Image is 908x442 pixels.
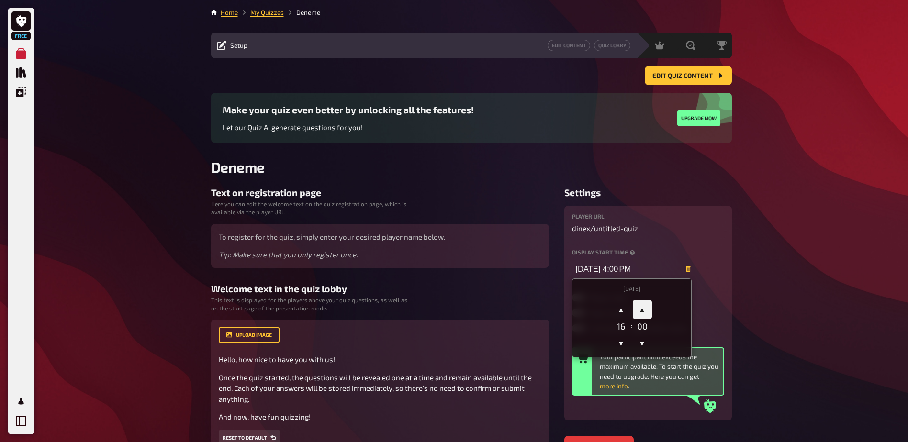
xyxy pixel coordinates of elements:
[219,232,541,243] p: To register for the quiz, simply enter your desired player name below.
[600,352,719,391] div: Your participant limit exceeds the maximum available. To start the quiz you need to upgrade. Here...
[633,333,652,353] span: ▼
[284,8,320,17] li: Deneme
[211,187,549,198] h3: Text on registration page
[219,373,533,403] span: Once the quiz started, the questions will be revealed one at a time and remain available until th...
[221,9,238,16] a: Home
[548,40,590,51] a: Edit Content
[631,321,633,330] div: :
[11,82,31,101] a: Overlays
[11,63,31,82] a: Quiz Library
[11,392,31,411] a: My Account
[652,73,713,79] span: Edit Quiz content
[211,158,265,176] span: Deneme
[633,300,652,319] span: ▲
[219,355,335,364] span: Hello, how nice to have you with us!
[12,33,30,39] span: Free
[11,44,31,63] a: My Quizzes
[564,187,732,198] h3: Settings
[211,296,414,312] small: This text is displayed for the players above your quiz questions, as well as on the start page of...
[677,110,720,126] button: Upgrade now
[612,333,631,353] span: ▼
[572,249,724,255] label: Display start time
[612,321,631,331] div: 16
[219,327,280,343] button: upload image
[230,42,247,49] span: Setup
[221,8,238,17] li: Home
[612,300,631,319] span: ▲
[594,223,638,234] span: untitled-quiz
[633,321,652,331] div: 00
[219,250,358,259] i: Tip: Make sure that you only register once.
[211,200,414,216] small: Here you can edit the welcome text on the quiz registration page, which is available via the play...
[238,8,284,17] li: My Quizzes
[600,381,628,391] button: more info
[572,223,724,234] p: dinex /
[572,213,724,219] label: Player URL
[223,104,474,115] h3: Make your quiz even better by unlocking all the features!
[219,412,311,421] span: And now, have fun quizzing!
[250,9,284,16] a: My Quizzes
[645,66,732,85] button: Edit Quiz content
[575,282,688,295] td: [DATE]
[223,123,363,132] span: Let our Quiz AI generate questions for you!
[594,40,630,51] a: Quiz Lobby
[211,283,549,294] h3: Welcome text in the quiz lobby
